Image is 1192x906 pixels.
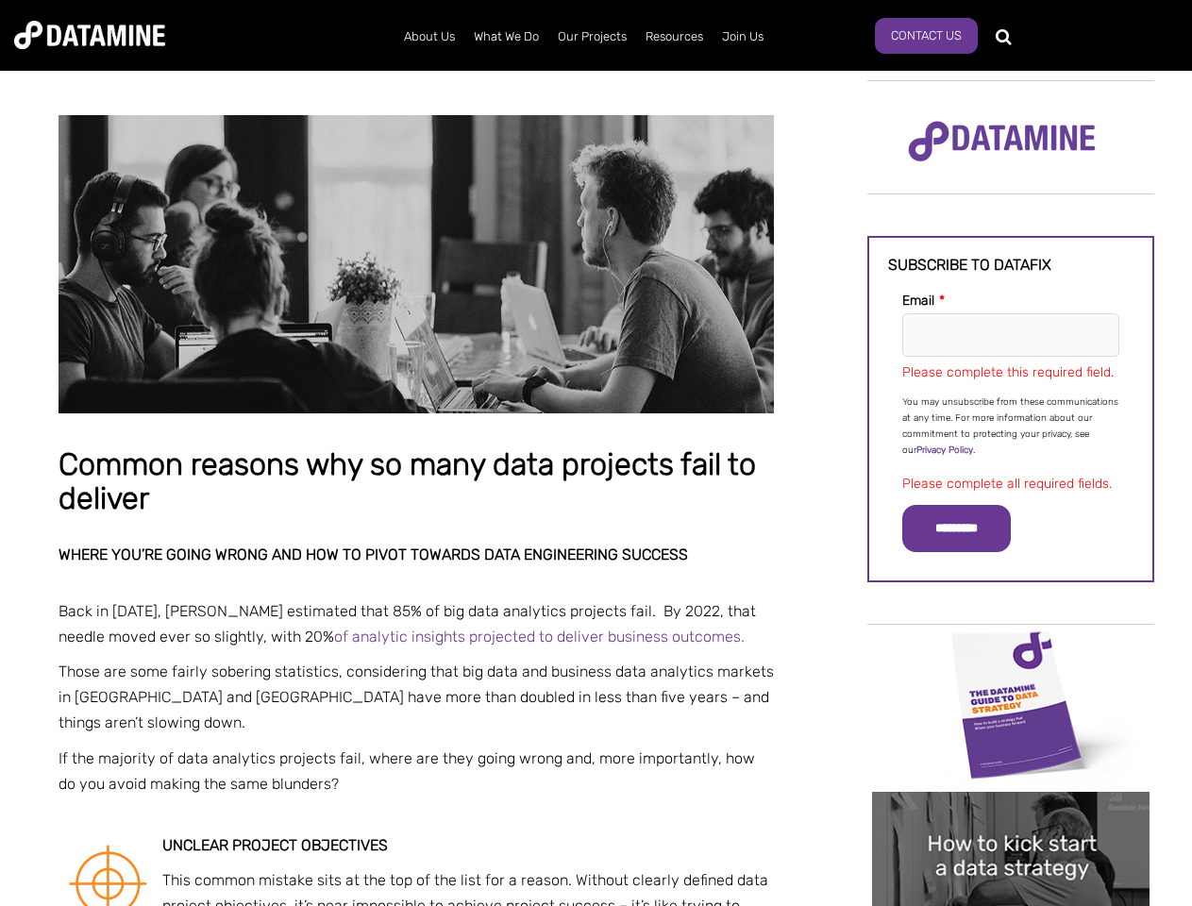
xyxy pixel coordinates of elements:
label: Please complete this required field. [902,364,1114,380]
strong: Unclear project objectives [162,836,388,854]
a: Contact Us [875,18,978,54]
a: Privacy Policy [916,445,973,456]
img: Datamine Logo No Strapline - Purple [896,109,1108,175]
p: If the majority of data analytics projects fail, where are they going wrong and, more importantly... [59,746,774,797]
p: Back in [DATE], [PERSON_NAME] estimated that 85% of big data analytics projects fail. By 2022, th... [59,598,774,649]
img: Data Strategy Cover thumbnail [872,627,1150,782]
span: Email [902,293,934,309]
a: Resources [636,12,713,61]
a: Our Projects [548,12,636,61]
h1: Common reasons why so many data projects fail to deliver [59,448,774,515]
h3: Subscribe to datafix [888,257,1133,274]
img: Common reasons why so many data projects fail to deliver [59,115,774,413]
a: of analytic insights projected to deliver business outcomes. [334,628,745,646]
p: You may unsubscribe from these communications at any time. For more information about our commitm... [902,394,1119,459]
h2: Where you’re going wrong and how to pivot towards data engineering success [59,546,774,563]
img: Datamine [14,21,165,49]
a: About Us [395,12,464,61]
a: Join Us [713,12,773,61]
p: Those are some fairly sobering statistics, considering that big data and business data analytics ... [59,659,774,736]
label: Please complete all required fields. [902,476,1112,492]
a: What We Do [464,12,548,61]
